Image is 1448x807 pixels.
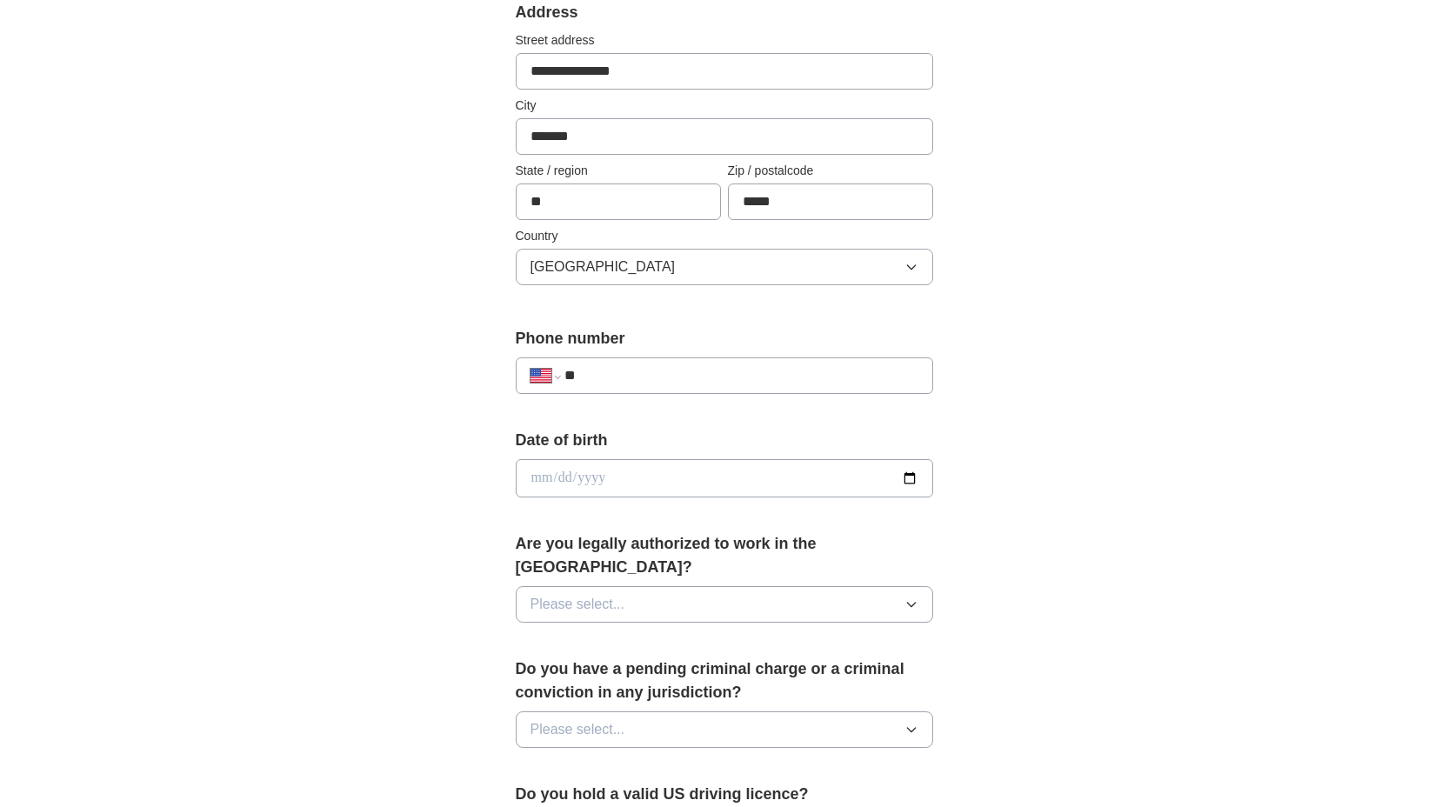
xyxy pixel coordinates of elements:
label: State / region [516,162,721,180]
label: Do you have a pending criminal charge or a criminal conviction in any jurisdiction? [516,657,933,704]
button: Please select... [516,711,933,748]
div: Address [516,1,933,24]
label: Street address [516,31,933,50]
label: Date of birth [516,429,933,452]
label: Do you hold a valid US driving licence? [516,783,933,806]
span: [GEOGRAPHIC_DATA] [530,257,676,277]
label: Phone number [516,327,933,350]
button: Please select... [516,586,933,623]
label: City [516,97,933,115]
label: Zip / postalcode [728,162,933,180]
span: Please select... [530,719,625,740]
span: Please select... [530,594,625,615]
label: Are you legally authorized to work in the [GEOGRAPHIC_DATA]? [516,532,933,579]
button: [GEOGRAPHIC_DATA] [516,249,933,285]
label: Country [516,227,933,245]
